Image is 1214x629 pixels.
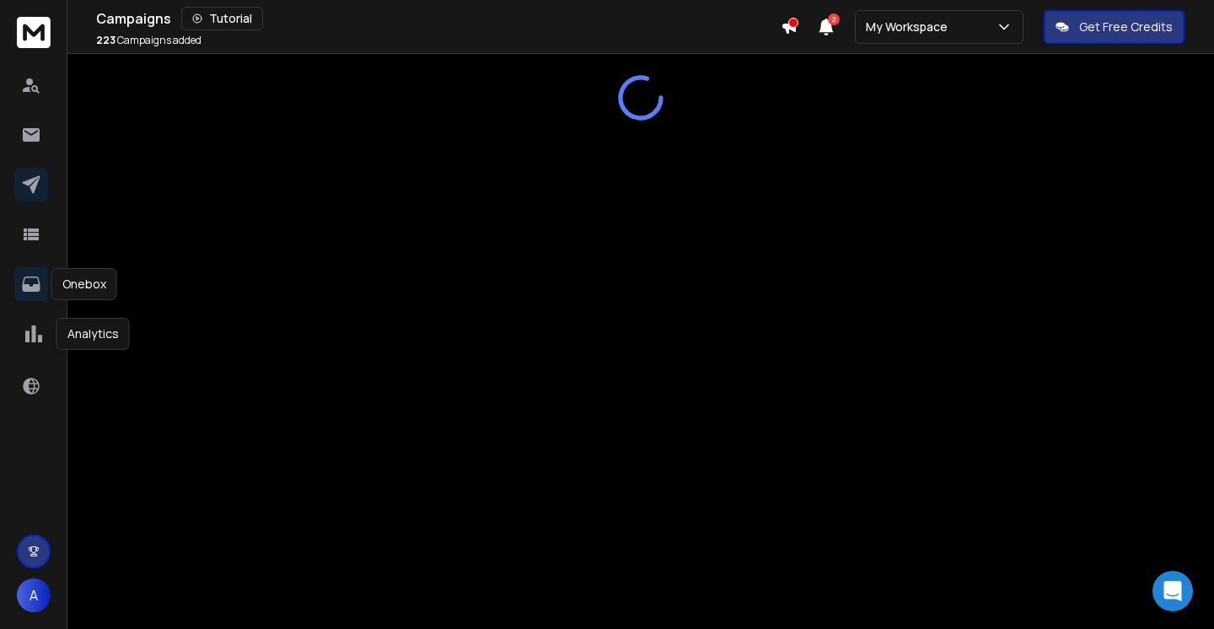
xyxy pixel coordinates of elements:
button: Tutorial [181,7,263,30]
span: 223 [96,33,115,47]
div: Onebox [51,268,117,300]
button: A [17,578,51,612]
p: Campaigns added [96,34,201,47]
div: Analytics [56,318,130,350]
button: Get Free Credits [1044,10,1184,44]
div: Campaigns [96,7,781,30]
div: Open Intercom Messenger [1152,571,1193,611]
span: 2 [828,13,840,25]
p: My Workspace [866,19,954,35]
p: Get Free Credits [1079,19,1173,35]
